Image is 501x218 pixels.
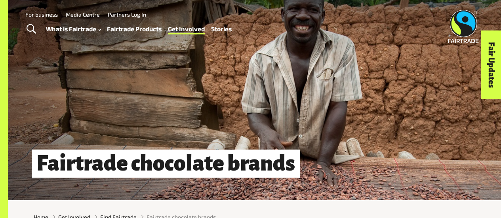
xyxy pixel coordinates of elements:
img: Fairtrade Australia New Zealand logo [448,10,479,43]
a: Fairtrade Products [107,23,162,34]
a: Partners Log In [108,11,146,18]
a: Get Involved [168,23,205,34]
a: Stories [211,23,232,34]
a: Toggle Search [21,19,41,39]
h1: Fairtrade chocolate brands [32,150,300,178]
a: Media Centre [66,11,100,18]
a: For business [25,11,58,18]
a: What is Fairtrade [46,23,101,34]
